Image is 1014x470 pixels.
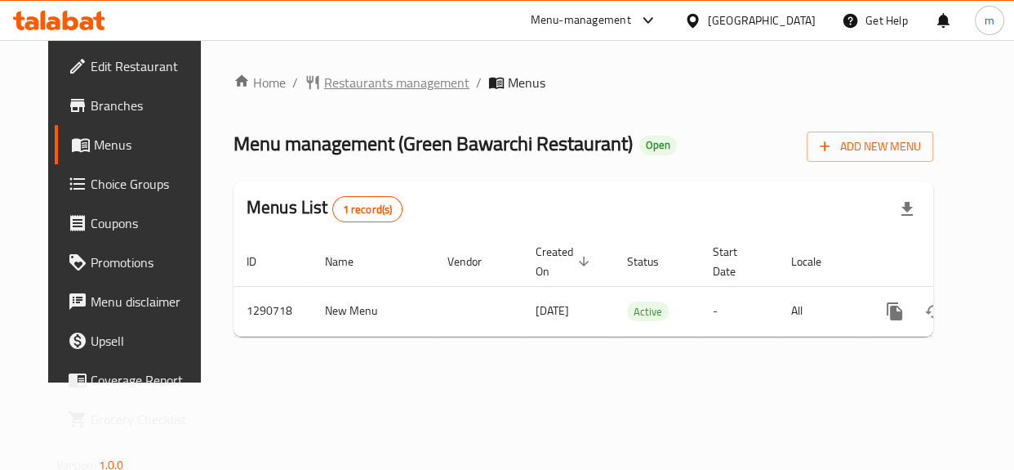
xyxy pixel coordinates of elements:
div: Active [627,302,669,321]
span: Choice Groups [91,174,204,194]
div: Open [639,136,677,155]
span: 1 record(s) [333,202,402,217]
span: Promotions [91,253,204,272]
a: Choice Groups [55,164,217,204]
span: Menu disclaimer [91,292,204,311]
td: 1290718 [233,286,312,336]
nav: breadcrumb [233,73,933,92]
span: Locale [791,252,843,271]
span: Menu management ( Green Bawarchi Restaurant ) [233,125,633,162]
a: Upsell [55,321,217,360]
span: Menus [94,135,204,154]
span: Add New Menu [820,137,920,157]
span: [DATE] [536,300,569,321]
button: Add New Menu [807,132,933,162]
a: Home [233,73,286,92]
span: Active [627,302,669,321]
span: Created On [536,242,594,281]
h2: Menus List [247,195,402,222]
a: Coverage Report [55,360,217,400]
a: Grocery Checklist [55,400,217,439]
span: Branches [91,96,204,115]
span: Open [639,138,677,152]
li: / [292,73,298,92]
span: Grocery Checklist [91,410,204,429]
span: Restaurants management [324,73,469,92]
a: Branches [55,86,217,125]
td: - [700,286,778,336]
span: Upsell [91,331,204,351]
a: Menu disclaimer [55,282,217,321]
a: Edit Restaurant [55,47,217,86]
span: Status [627,252,680,271]
div: Menu-management [531,11,631,30]
li: / [476,73,482,92]
td: New Menu [312,286,434,336]
a: Coupons [55,204,217,243]
a: Menus [55,125,217,164]
div: [GEOGRAPHIC_DATA] [708,11,816,29]
span: Edit Restaurant [91,56,204,76]
button: Change Status [914,292,954,331]
a: Restaurants management [305,73,469,92]
span: Vendor [447,252,503,271]
a: Promotions [55,243,217,282]
span: Name [325,252,375,271]
span: ID [247,252,278,271]
td: All [778,286,862,336]
div: Total records count [332,196,403,222]
span: Start Date [713,242,758,281]
span: Coverage Report [91,370,204,390]
span: Menus [508,73,545,92]
span: Coupons [91,213,204,233]
span: m [985,11,994,29]
div: Export file [887,190,927,229]
button: more [875,292,914,331]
